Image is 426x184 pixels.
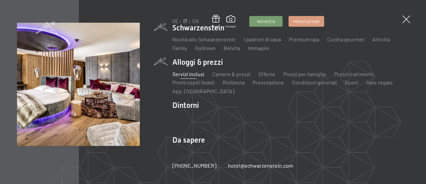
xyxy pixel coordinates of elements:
a: Buoni [345,79,358,85]
a: Novità allo Schwarzenstein [172,36,236,42]
a: EN [192,18,199,24]
a: Family [172,45,187,51]
a: Belvita [224,45,240,51]
span: Buoni [212,25,220,28]
a: Camere & prezzi [212,71,250,77]
a: Immagini [225,15,236,28]
a: Servizi inclusi [172,71,204,77]
a: Attività [372,36,390,42]
a: Premium spa [289,36,319,42]
a: Richiesta [223,79,245,85]
a: Prezzi per famiglie [283,71,326,77]
a: Condizioni generali [292,79,337,85]
a: DE [172,18,178,24]
a: Prezzi trattmenti [334,71,373,77]
a: Cucina gourmet [327,36,364,42]
a: Idee regalo [366,79,393,85]
a: [PHONE_NUMBER] [172,162,216,169]
span: Prenotazione [293,19,320,24]
span: Richiesta [257,19,275,24]
a: Prenotazione [253,79,284,85]
a: IT [183,18,187,24]
a: GoGreen [195,45,216,51]
a: Immagini [248,45,269,51]
a: Premi ospiti fedeli [172,79,215,85]
span: [PHONE_NUMBER] [172,162,216,169]
a: Offerte [258,71,275,77]
a: I padroni di casa [244,36,281,42]
a: Buoni [212,15,220,28]
span: Immagini [225,25,236,28]
a: hotel@schwarzenstein.com [228,162,293,169]
a: Prenotazione [289,16,324,26]
a: App. [GEOGRAPHIC_DATA] [172,88,234,94]
a: Richiesta [250,16,282,26]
